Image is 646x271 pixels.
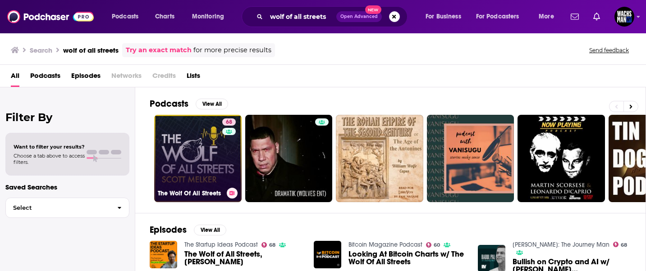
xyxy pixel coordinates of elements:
[614,7,634,27] span: Logged in as WachsmanNY
[196,99,228,109] button: View All
[14,153,85,165] span: Choose a tab above to access filters.
[71,68,101,87] a: Episodes
[184,250,303,266] span: The Wolf of All Streets, [PERSON_NAME]
[336,11,382,22] button: Open AdvancedNew
[513,241,609,248] a: Raoul Pal: The Journey Man
[419,9,472,24] button: open menu
[184,241,258,248] a: The Startup Ideas Podcast
[426,10,461,23] span: For Business
[434,243,440,247] span: 60
[266,9,336,24] input: Search podcasts, credits, & more...
[586,46,632,54] button: Send feedback
[154,115,242,202] a: 68The Wolf Of All Streets
[155,10,174,23] span: Charts
[187,68,200,87] a: Lists
[186,9,236,24] button: open menu
[30,68,60,87] a: Podcasts
[11,68,19,87] a: All
[5,111,129,124] h2: Filter By
[348,241,422,248] a: Bitcoin Magazine Podcast
[365,5,381,14] span: New
[226,118,232,127] span: 68
[621,243,627,247] span: 68
[112,10,138,23] span: Podcasts
[194,225,226,235] button: View All
[111,68,142,87] span: Networks
[14,144,85,150] span: Want to filter your results?
[105,9,150,24] button: open menu
[250,6,416,27] div: Search podcasts, credits, & more...
[193,45,271,55] span: for more precise results
[30,46,52,54] h3: Search
[340,14,378,19] span: Open Advanced
[613,242,628,247] a: 68
[158,190,223,197] h3: The Wolf Of All Streets
[261,242,276,248] a: 68
[63,46,119,54] h3: wolf of all streets
[150,224,226,235] a: EpisodesView All
[150,98,228,109] a: PodcastsView All
[6,205,110,211] span: Select
[192,10,224,23] span: Monitoring
[590,9,604,24] a: Show notifications dropdown
[149,9,180,24] a: Charts
[567,9,582,24] a: Show notifications dropdown
[470,9,532,24] button: open menu
[614,7,634,27] img: User Profile
[5,183,129,191] p: Saved Searches
[476,10,519,23] span: For Podcasters
[150,241,177,268] img: The Wolf of All Streets, Scott Melker
[614,7,634,27] button: Show profile menu
[150,224,187,235] h2: Episodes
[152,68,176,87] span: Credits
[5,198,129,218] button: Select
[150,98,188,109] h2: Podcasts
[184,250,303,266] a: The Wolf of All Streets, Scott Melker
[539,10,554,23] span: More
[269,243,275,247] span: 68
[314,241,341,268] img: Looking At Bitcoin Charts w/ The Wolf Of All Streets
[532,9,565,24] button: open menu
[7,8,94,25] img: Podchaser - Follow, Share and Rate Podcasts
[426,242,440,248] a: 60
[348,250,467,266] a: Looking At Bitcoin Charts w/ The Wolf Of All Streets
[126,45,192,55] a: Try an exact match
[222,118,236,126] a: 68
